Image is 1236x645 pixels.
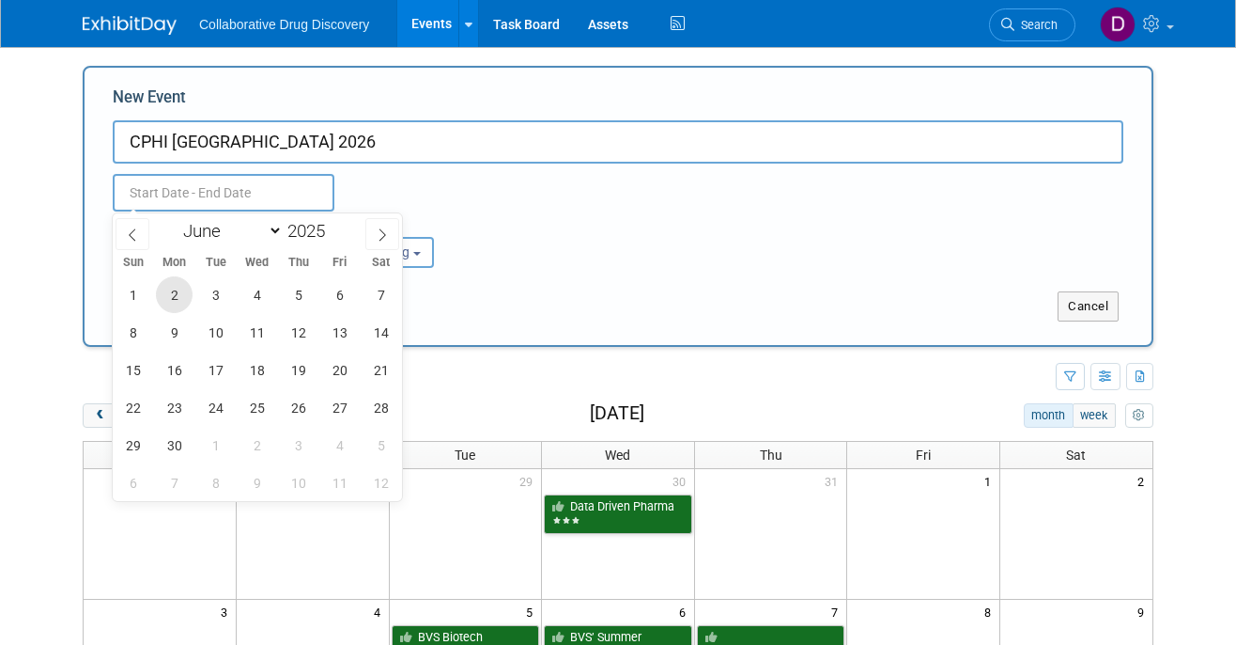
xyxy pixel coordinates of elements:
[524,600,541,623] span: 5
[1133,410,1145,422] i: Personalize Calendar
[197,427,234,464] span: July 1, 2025
[280,389,317,426] span: June 26, 2025
[671,469,694,493] span: 30
[237,257,278,269] span: Wed
[982,600,999,623] span: 8
[175,219,283,243] select: Month
[280,352,317,388] span: June 19, 2025
[113,120,1123,164] input: Name of Trade Show / Conference
[83,16,177,35] img: ExhibitDay
[989,8,1075,41] a: Search
[219,600,236,623] span: 3
[605,448,630,463] span: Wed
[115,352,151,388] span: June 15, 2025
[154,257,195,269] span: Mon
[115,427,151,464] span: June 29, 2025
[83,403,117,428] button: prev
[1136,600,1152,623] span: 9
[760,448,782,463] span: Thu
[829,600,846,623] span: 7
[1024,403,1074,428] button: month
[115,314,151,351] span: June 8, 2025
[1100,7,1136,42] img: Daniel Castro
[518,469,541,493] span: 29
[115,276,151,313] span: June 1, 2025
[982,469,999,493] span: 1
[319,257,361,269] span: Fri
[156,314,193,351] span: June 9, 2025
[321,352,358,388] span: June 20, 2025
[363,352,399,388] span: June 21, 2025
[363,276,399,313] span: June 7, 2025
[455,448,475,463] span: Tue
[363,427,399,464] span: July 5, 2025
[197,276,234,313] span: June 3, 2025
[280,464,317,501] span: July 10, 2025
[239,314,275,351] span: June 11, 2025
[321,427,358,464] span: July 4, 2025
[363,464,399,501] span: July 12, 2025
[199,17,369,32] span: Collaborative Drug Discovery
[197,389,234,426] span: June 24, 2025
[544,495,692,533] a: Data Driven Pharma
[239,389,275,426] span: June 25, 2025
[195,257,237,269] span: Tue
[197,314,234,351] span: June 10, 2025
[283,220,339,242] input: Year
[1125,403,1153,428] button: myCustomButton
[590,403,644,424] h2: [DATE]
[113,212,272,236] div: Attendance / Format:
[363,314,399,351] span: June 14, 2025
[372,600,389,623] span: 4
[321,464,358,501] span: July 11, 2025
[278,257,319,269] span: Thu
[115,464,151,501] span: July 6, 2025
[1136,469,1152,493] span: 2
[156,352,193,388] span: June 16, 2025
[113,174,334,212] input: Start Date - End Date
[1066,448,1086,463] span: Sat
[1073,403,1116,428] button: week
[239,352,275,388] span: June 18, 2025
[239,276,275,313] span: June 4, 2025
[156,389,193,426] span: June 23, 2025
[280,314,317,351] span: June 12, 2025
[677,600,694,623] span: 6
[113,257,154,269] span: Sun
[239,427,275,464] span: July 2, 2025
[321,314,358,351] span: June 13, 2025
[156,276,193,313] span: June 2, 2025
[321,389,358,426] span: June 27, 2025
[363,389,399,426] span: June 28, 2025
[1058,291,1119,322] button: Cancel
[361,257,402,269] span: Sat
[280,276,317,313] span: June 5, 2025
[916,448,931,463] span: Fri
[1014,18,1058,32] span: Search
[321,276,358,313] span: June 6, 2025
[280,427,317,464] span: July 3, 2025
[156,427,193,464] span: June 30, 2025
[113,87,186,116] label: New Event
[156,464,193,501] span: July 7, 2025
[301,212,460,236] div: Participation:
[197,352,234,388] span: June 17, 2025
[239,464,275,501] span: July 9, 2025
[115,389,151,426] span: June 22, 2025
[823,469,846,493] span: 31
[197,464,234,501] span: July 8, 2025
